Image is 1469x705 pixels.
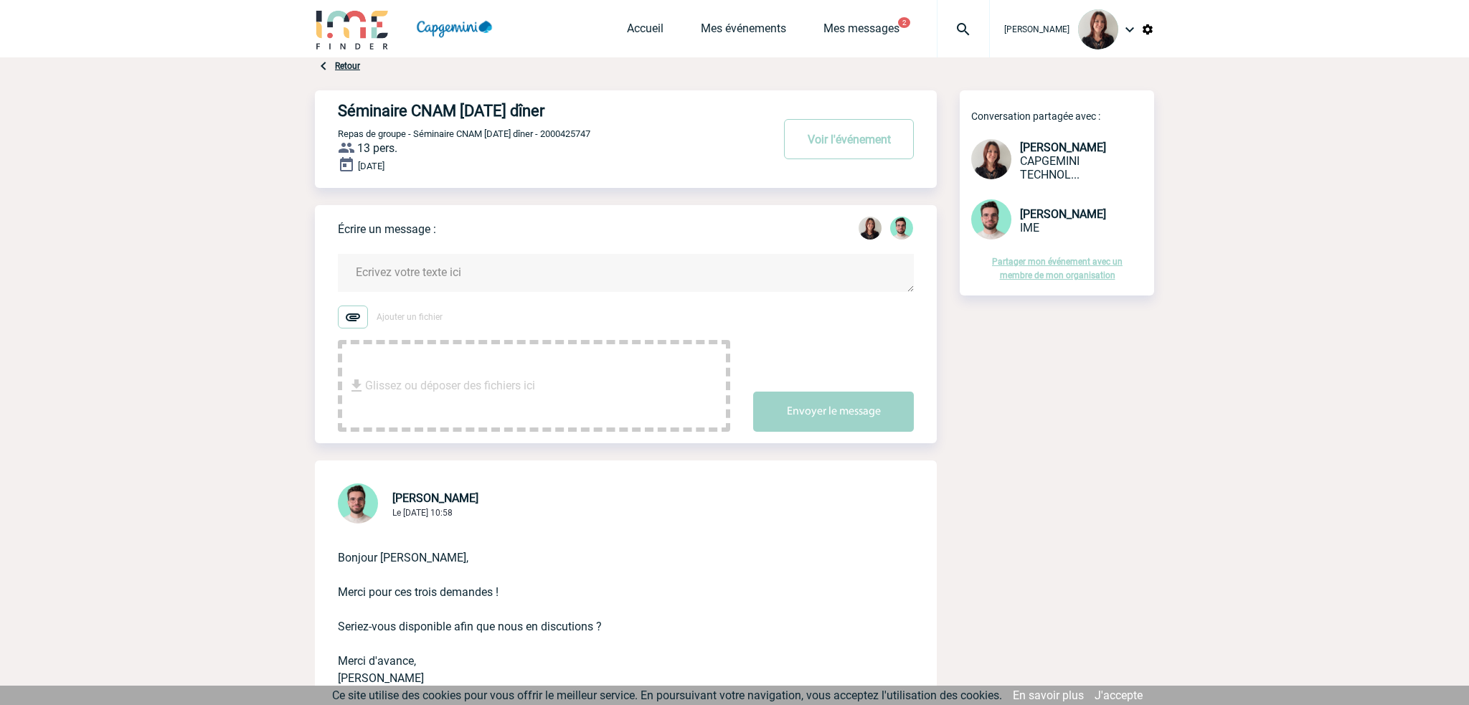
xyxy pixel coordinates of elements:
[1020,154,1080,181] span: CAPGEMINI TECHNOLOGY SERVICES
[365,350,535,422] span: Glissez ou déposer des fichiers ici
[315,9,389,49] img: IME-Finder
[627,22,663,42] a: Accueil
[1004,24,1069,34] span: [PERSON_NAME]
[338,222,436,236] p: Écrire un message :
[377,312,443,322] span: Ajouter un fichier
[338,128,590,139] span: Repas de groupe - Séminaire CNAM [DATE] dîner - 2000425747
[992,257,1123,280] a: Partager mon événement avec un membre de mon organisation
[335,61,360,71] a: Retour
[898,17,910,28] button: 2
[859,217,882,240] img: 102169-1.jpg
[338,483,378,524] img: 121547-2.png
[784,119,914,159] button: Voir l'événement
[358,161,384,171] span: [DATE]
[971,199,1011,240] img: 121547-2.png
[1020,207,1106,221] span: [PERSON_NAME]
[701,22,786,42] a: Mes événements
[332,689,1002,702] span: Ce site utilise des cookies pour vous offrir le meilleur service. En poursuivant votre navigation...
[1078,9,1118,49] img: 102169-1.jpg
[348,377,365,394] img: file_download.svg
[338,102,729,120] h4: Séminaire CNAM [DATE] dîner
[357,141,397,155] span: 13 pers.
[392,508,453,518] span: Le [DATE] 10:58
[1020,221,1039,235] span: IME
[890,217,913,240] img: 121547-2.png
[1095,689,1143,702] a: J'accepte
[1013,689,1084,702] a: En savoir plus
[971,139,1011,179] img: 102169-1.jpg
[338,526,874,687] p: Bonjour [PERSON_NAME], Merci pour ces trois demandes ! Seriez-vous disponible afin que nous en di...
[1020,141,1106,154] span: [PERSON_NAME]
[392,491,478,505] span: [PERSON_NAME]
[971,110,1154,122] p: Conversation partagée avec :
[753,392,914,432] button: Envoyer le message
[823,22,899,42] a: Mes messages
[859,217,882,242] div: Roxane MAZET
[890,217,913,242] div: Benjamin ROLAND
